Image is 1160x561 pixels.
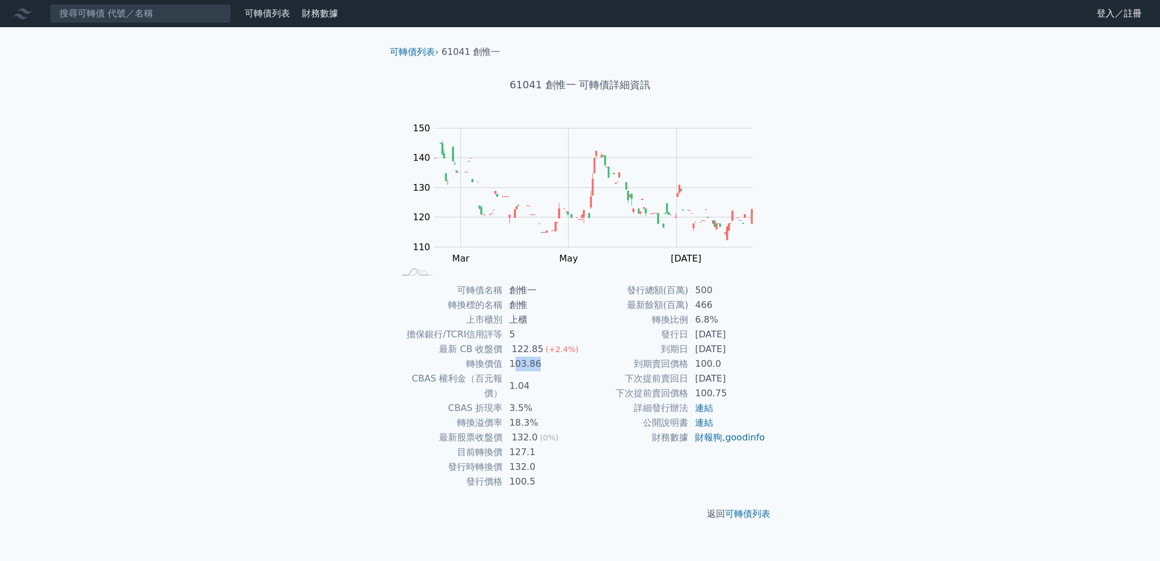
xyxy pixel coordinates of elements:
td: 100.75 [688,386,766,401]
h1: 61041 創惟一 可轉債詳細資訊 [381,77,779,93]
li: › [390,45,438,59]
div: 122.85 [509,342,545,357]
td: 最新餘額(百萬) [580,298,688,312]
td: 轉換溢價率 [394,416,502,430]
td: 最新股票收盤價 [394,430,502,445]
a: goodinfo [725,432,765,443]
tspan: 130 [413,182,430,193]
g: Chart [407,123,770,264]
a: 財報狗 [695,432,722,443]
a: 可轉債列表 [725,508,770,519]
td: 下次提前賣回日 [580,371,688,386]
td: 127.1 [502,445,580,460]
td: CBAS 權利金（百元報價） [394,371,502,401]
tspan: 150 [413,123,430,134]
td: 上櫃 [502,312,580,327]
a: 可轉債列表 [390,46,435,57]
a: 連結 [695,417,713,428]
td: 上市櫃別 [394,312,502,327]
td: 到期賣回價格 [580,357,688,371]
td: 創惟 [502,298,580,312]
td: 可轉債名稱 [394,283,502,298]
td: 發行價格 [394,474,502,489]
p: 返回 [381,507,779,521]
td: 18.3% [502,416,580,430]
td: 103.86 [502,357,580,371]
td: 5 [502,327,580,342]
input: 搜尋可轉債 代號／名稱 [50,4,231,23]
td: 目前轉換價 [394,445,502,460]
td: 466 [688,298,766,312]
a: 連結 [695,402,713,413]
td: 最新 CB 收盤價 [394,342,502,357]
td: 100.5 [502,474,580,489]
tspan: 110 [413,242,430,252]
td: 公開說明書 [580,416,688,430]
td: 擔保銀行/TCRI信用評等 [394,327,502,342]
td: 132.0 [502,460,580,474]
td: 到期日 [580,342,688,357]
td: 發行日 [580,327,688,342]
tspan: May [559,253,578,264]
g: Series [434,140,752,240]
td: 詳細發行辦法 [580,401,688,416]
td: 財務數據 [580,430,688,445]
td: 轉換標的名稱 [394,298,502,312]
tspan: Mar [452,253,470,264]
span: (+2.4%) [545,345,578,354]
span: (0%) [540,433,558,442]
iframe: Chat Widget [1103,507,1160,561]
td: 發行總額(百萬) [580,283,688,298]
td: [DATE] [688,371,766,386]
td: , [688,430,766,445]
td: 3.5% [502,401,580,416]
tspan: 140 [413,152,430,163]
td: [DATE] [688,342,766,357]
li: 61041 創惟一 [442,45,501,59]
td: 轉換比例 [580,312,688,327]
a: 登入／註冊 [1087,5,1151,23]
td: [DATE] [688,327,766,342]
tspan: [DATE] [671,253,701,264]
td: 500 [688,283,766,298]
td: CBAS 折現率 [394,401,502,416]
td: 1.04 [502,371,580,401]
td: 創惟一 [502,283,580,298]
td: 6.8% [688,312,766,327]
div: 聊天小工具 [1103,507,1160,561]
td: 轉換價值 [394,357,502,371]
tspan: 120 [413,212,430,222]
td: 發行時轉換價 [394,460,502,474]
div: 132.0 [509,430,540,445]
td: 下次提前賣回價格 [580,386,688,401]
td: 100.0 [688,357,766,371]
a: 財務數據 [302,8,338,19]
a: 可轉債列表 [245,8,290,19]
